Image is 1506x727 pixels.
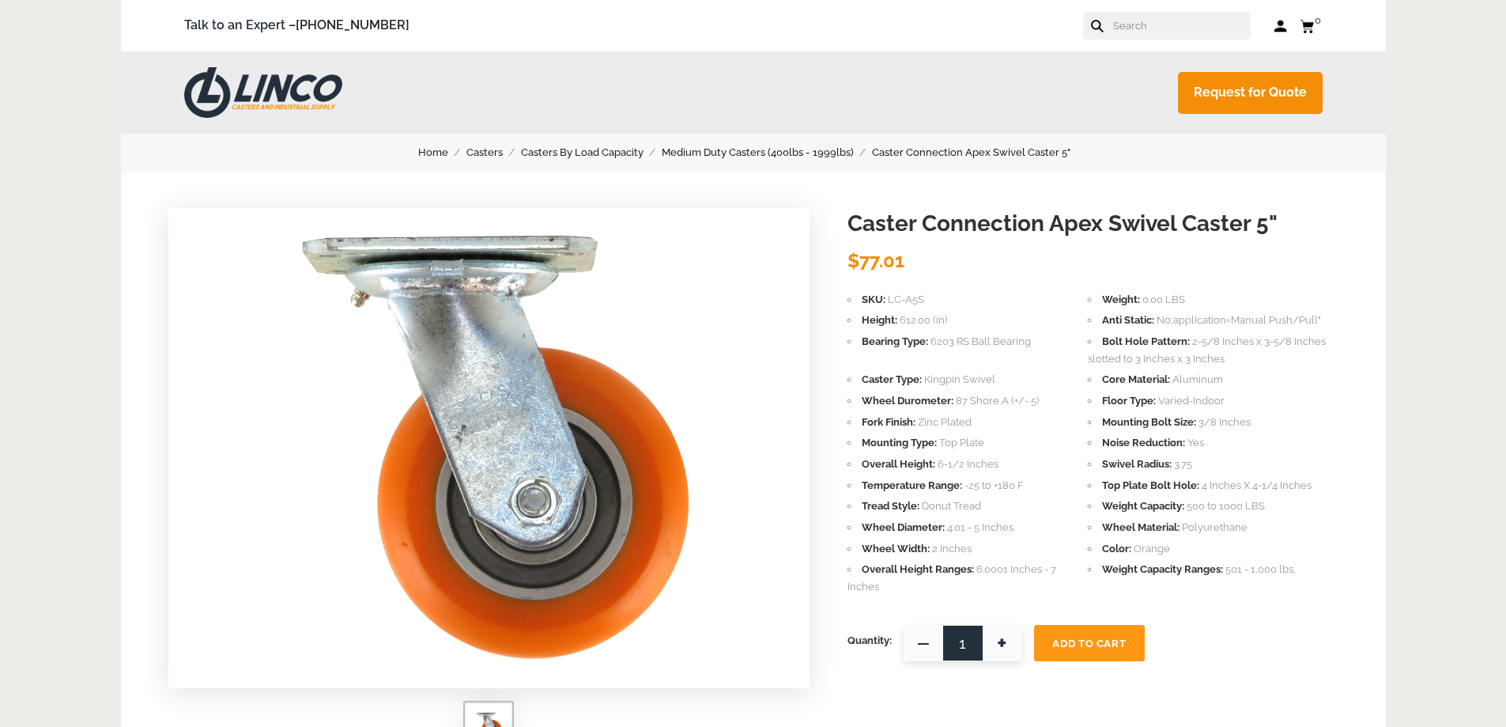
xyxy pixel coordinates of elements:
[1112,12,1251,40] input: Search
[1102,521,1180,533] span: Wheel Material
[1102,563,1223,575] span: Weight Capacity Ranges
[1157,314,1321,326] span: No;application=Manual Push/Pull"
[184,67,342,118] img: LINCO CASTERS & INDUSTRIAL SUPPLY
[1198,416,1251,428] span: 3/8 Inches
[862,500,919,512] span: Tread Style
[862,521,945,533] span: Wheel Diameter
[1300,16,1323,36] a: 0
[947,521,1013,533] span: 4.01 - 5 Inches
[1187,437,1204,449] span: Yes
[418,144,466,161] a: Home
[924,373,995,385] span: Kingpin Swivel
[918,416,972,428] span: Zinc Plated
[847,625,892,657] span: Quantity
[251,208,726,683] img: Caster Connection Apex Swivel Caster 5"
[862,543,930,555] span: Wheel Width
[1102,437,1185,449] span: Noise Reduction
[1158,395,1225,407] span: Varied-Indoor
[930,335,1031,347] span: 6203 RS Ball Bearing
[1315,14,1321,26] span: 0
[964,479,1024,491] span: -25 to +180 F
[1182,521,1247,533] span: Polyurethane
[1102,500,1184,512] span: Weight Capacity
[662,144,872,161] a: Medium Duty Casters (400lbs - 1999lbs)
[900,314,947,326] span: 612.00 (in)
[1172,373,1223,385] span: Aluminum
[1102,335,1190,347] span: Bolt Hole Pattern
[922,500,981,512] span: Donut Tread
[862,563,974,575] span: Overall Height Ranges
[1102,458,1172,470] span: Swivel Radius
[904,625,943,661] span: —
[1142,293,1185,305] span: 0.00 LBS
[932,543,972,555] span: 2 Inches
[862,335,928,347] span: Bearing Type
[521,144,662,161] a: Casters By Load Capacity
[1102,373,1170,385] span: Core Material
[1274,18,1288,34] a: Log in
[862,416,915,428] span: Fork Finish
[888,293,924,305] span: LC-A5S
[983,625,1022,661] span: +
[862,479,962,491] span: Temperature Range
[1088,335,1326,365] span: 2-5/8 Inches x 3-5/8 Inches slotted to 3 Inches x 3 Inches
[184,15,410,36] span: Talk to an Expert –
[466,144,521,161] a: Casters
[1102,293,1140,305] span: Weight
[939,437,984,449] span: Top Plate
[862,395,953,407] span: Wheel Durometer
[1202,479,1312,491] span: 4 Inches X 4-1/4 Inches
[938,458,998,470] span: 6-1/2 Inches
[847,563,1056,593] span: 6.0001 Inches - 7 Inches
[862,314,897,326] span: Height
[1134,543,1170,555] span: Orange
[1174,458,1192,470] span: 3.75
[1102,479,1199,491] span: Top Plate Bolt Hole
[1225,563,1295,575] span: 501 - 1,000 lbs.
[862,293,885,305] span: SKU
[1102,314,1154,326] span: Anti Static
[1102,416,1196,428] span: Mounting Bolt Size
[1178,72,1323,114] a: Request for Quote
[1052,638,1126,649] span: Add To Cart
[956,395,1039,407] span: 87 Shore A (+/- 5)
[862,373,922,385] span: Caster Type
[862,458,935,470] span: Overall Height
[1102,395,1156,407] span: Floor Type
[296,17,410,32] a: [PHONE_NUMBER]
[1034,625,1145,661] button: Add To Cart
[847,208,1338,240] h1: Caster Connection Apex Swivel Caster 5"
[1187,500,1265,512] span: 500 to 1000 LBS
[1102,543,1131,555] span: Color
[847,249,904,272] span: $77.01
[872,144,1089,161] a: Caster Connection Apex Swivel Caster 5"
[862,437,937,449] span: Mounting Type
